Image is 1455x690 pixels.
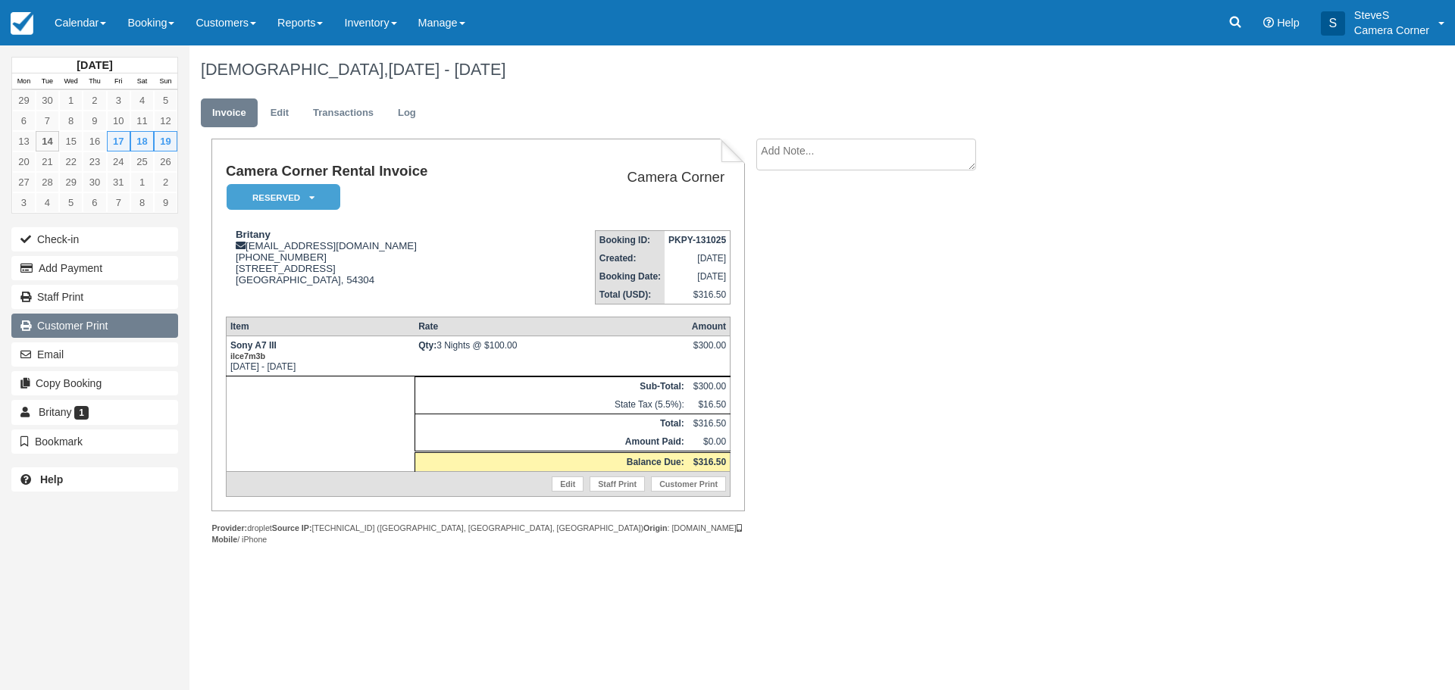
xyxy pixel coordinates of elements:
[83,192,106,213] a: 6
[107,131,130,151] a: 17
[11,256,178,280] button: Add Payment
[154,73,177,90] th: Sun
[83,73,106,90] th: Thu
[688,414,731,433] td: $316.50
[418,340,436,351] strong: Qty
[12,131,36,151] a: 13
[595,267,665,286] th: Booking Date:
[386,98,427,128] a: Log
[130,172,154,192] a: 1
[415,336,688,376] td: 3 Nights @ $100.00
[59,90,83,111] a: 1
[130,192,154,213] a: 8
[11,429,178,454] button: Bookmark
[688,432,731,452] td: $0.00
[688,317,731,336] th: Amount
[415,432,688,452] th: Amount Paid:
[226,317,415,336] th: Item
[668,235,726,245] strong: PKPY-131025
[59,111,83,131] a: 8
[154,111,177,131] a: 12
[36,131,59,151] a: 14
[1277,17,1300,29] span: Help
[693,457,726,467] strong: $316.50
[226,183,335,211] a: Reserved
[36,192,59,213] a: 4
[302,98,385,128] a: Transactions
[11,285,178,309] a: Staff Print
[665,249,731,267] td: [DATE]
[259,98,300,128] a: Edit
[59,131,83,151] a: 15
[77,59,112,71] strong: [DATE]
[688,377,731,396] td: $300.00
[552,476,584,492] a: Edit
[154,192,177,213] a: 9
[11,314,178,338] a: Customer Print
[11,467,178,492] a: Help
[1354,23,1429,38] p: Camera Corner
[533,170,724,186] h2: Camera Corner
[36,90,59,111] a: 30
[643,523,667,532] strong: Origin
[83,151,106,172] a: 23
[595,231,665,250] th: Booking ID:
[107,172,130,192] a: 31
[415,452,688,472] th: Balance Due:
[36,151,59,172] a: 21
[11,227,178,251] button: Check-in
[107,73,130,90] th: Fri
[154,90,177,111] a: 5
[107,192,130,213] a: 7
[688,395,731,414] td: $16.50
[130,90,154,111] a: 4
[12,172,36,192] a: 27
[415,317,688,336] th: Rate
[211,523,744,545] div: droplet [TECHNICAL_ID] ([GEOGRAPHIC_DATA], [GEOGRAPHIC_DATA], [GEOGRAPHIC_DATA]) : [DOMAIN_NAME] ...
[226,229,527,304] div: [EMAIL_ADDRESS][DOMAIN_NAME] [PHONE_NUMBER] [STREET_ADDRESS] [GEOGRAPHIC_DATA], 54304
[154,131,177,151] a: 19
[595,249,665,267] th: Created:
[130,111,154,131] a: 11
[388,60,505,79] span: [DATE] - [DATE]
[665,267,731,286] td: [DATE]
[83,111,106,131] a: 9
[651,476,726,492] a: Customer Print
[590,476,645,492] a: Staff Print
[130,151,154,172] a: 25
[154,172,177,192] a: 2
[36,172,59,192] a: 28
[83,172,106,192] a: 30
[74,406,89,420] span: 1
[130,73,154,90] th: Sat
[59,151,83,172] a: 22
[11,12,33,35] img: checkfront-main-nav-mini-logo.png
[1321,11,1345,36] div: S
[12,90,36,111] a: 29
[39,406,72,418] span: Britany
[226,336,415,376] td: [DATE] - [DATE]
[230,351,265,361] small: ilce7m3b
[665,286,731,304] td: $316.50
[12,151,36,172] a: 20
[226,164,527,180] h1: Camera Corner Rental Invoice
[36,111,59,131] a: 7
[12,73,36,90] th: Mon
[59,73,83,90] th: Wed
[107,90,130,111] a: 3
[201,61,1269,79] h1: [DEMOGRAPHIC_DATA],
[211,523,741,544] strong: Mobile
[1263,17,1274,28] i: Help
[595,286,665,304] th: Total (USD):
[227,184,340,211] em: Reserved
[40,473,63,485] b: Help
[236,229,271,240] strong: Britany
[59,192,83,213] a: 5
[36,73,59,90] th: Tue
[107,111,130,131] a: 10
[59,172,83,192] a: 29
[107,151,130,172] a: 24
[130,131,154,151] a: 18
[415,395,688,414] td: State Tax (5.5%):
[11,342,178,367] button: Email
